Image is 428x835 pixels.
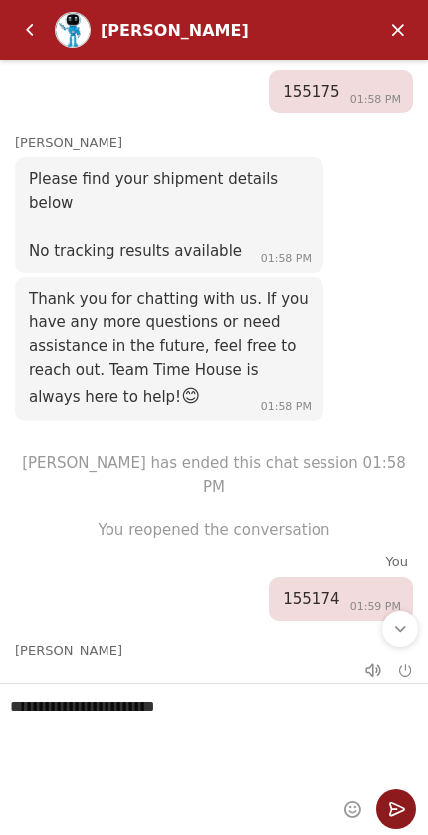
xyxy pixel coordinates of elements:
[283,83,339,101] span: 155175
[10,10,50,50] em: Back
[283,590,339,608] span: 155174
[101,21,303,40] div: [PERSON_NAME]
[29,290,309,406] span: Thank you for chatting with us. If you have any more questions or need assistance in the future, ...
[382,611,418,647] div: Scroll to bottom
[261,400,312,413] span: 01:58 PM
[376,789,416,829] em: Send
[378,10,418,50] em: Minimize
[350,600,401,613] span: 01:59 PM
[56,13,90,47] img: Profile picture of Zoe
[350,93,401,105] span: 01:58 PM
[181,385,200,406] em: Blush
[332,789,372,829] em: Smiley
[353,650,393,690] em: Mute
[261,252,312,265] span: 01:58 PM
[15,133,428,154] div: [PERSON_NAME]
[29,170,278,260] span: Please find your shipment details below No tracking results available
[15,641,428,662] div: [PERSON_NAME]
[398,663,413,678] em: End chat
